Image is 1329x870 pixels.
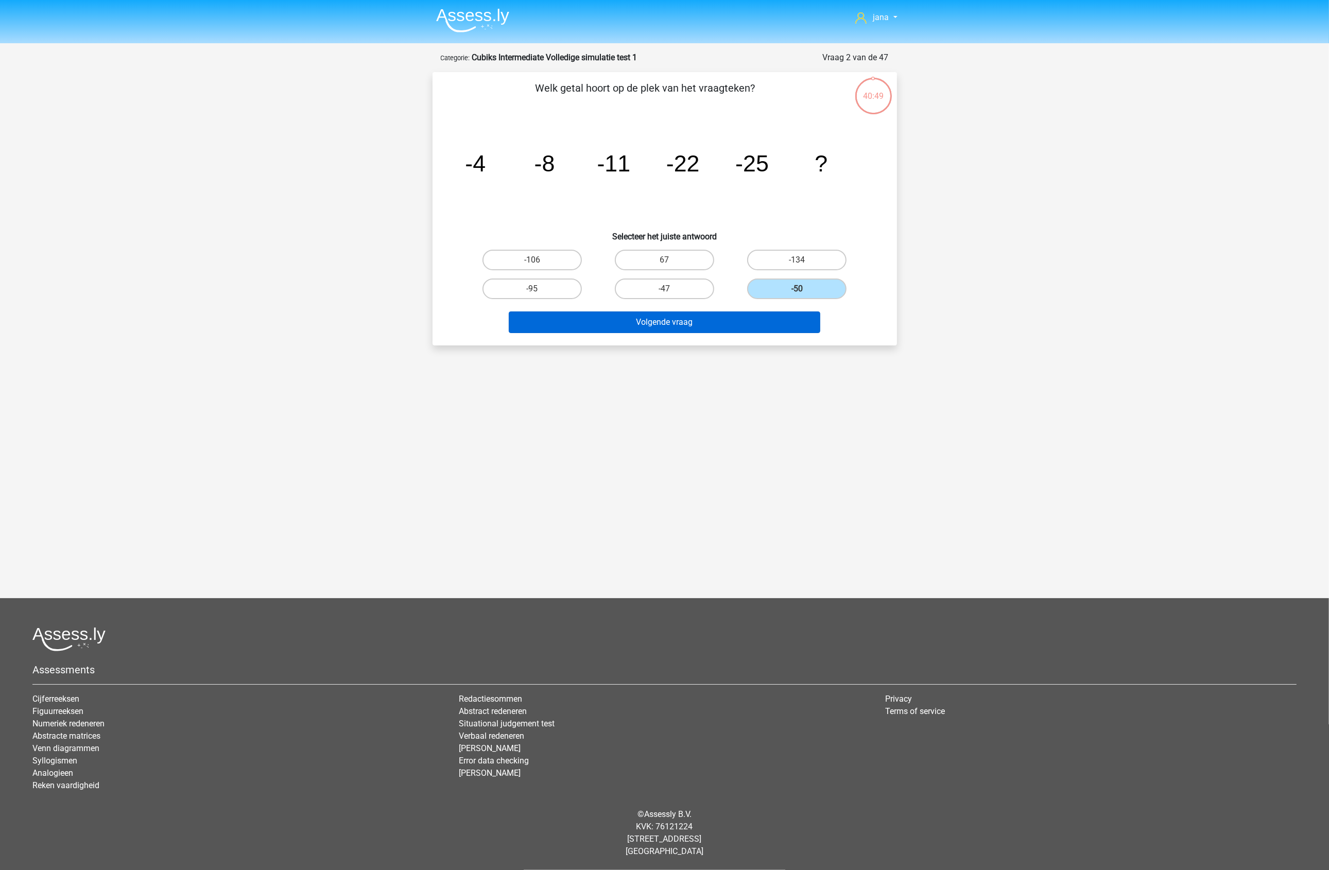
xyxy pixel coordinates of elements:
[32,768,73,778] a: Analogieen
[482,279,582,299] label: -95
[459,743,521,753] a: [PERSON_NAME]
[459,719,555,728] a: Situational judgement test
[32,706,83,716] a: Figuurreeksen
[459,731,524,741] a: Verbaal redeneren
[615,250,714,270] label: 67
[886,706,945,716] a: Terms of service
[32,780,99,790] a: Reken vaardigheid
[436,8,509,32] img: Assessly
[644,809,692,819] a: Assessly B.V.
[441,54,470,62] small: Categorie:
[449,223,881,241] h6: Selecteer het juiste antwoord
[459,756,529,765] a: Error data checking
[597,150,630,176] tspan: -11
[666,150,699,176] tspan: -22
[823,51,889,64] div: Vraag 2 van de 47
[854,77,893,102] div: 40:49
[32,756,77,765] a: Syllogismen
[472,53,637,62] strong: Cubiks Intermediate Volledige simulatie test 1
[534,150,555,176] tspan: -8
[851,11,901,24] a: jana
[32,719,105,728] a: Numeriek redeneren
[459,694,522,704] a: Redactiesommen
[32,664,1297,676] h5: Assessments
[465,150,486,176] tspan: -4
[815,150,827,176] tspan: ?
[735,150,769,176] tspan: -25
[449,80,842,111] p: Welk getal hoort op de plek van het vraagteken?
[886,694,912,704] a: Privacy
[459,706,527,716] a: Abstract redeneren
[615,279,714,299] label: -47
[459,768,521,778] a: [PERSON_NAME]
[32,743,99,753] a: Venn diagrammen
[25,800,1304,866] div: © KVK: 76121224 [STREET_ADDRESS] [GEOGRAPHIC_DATA]
[32,627,106,651] img: Assessly logo
[32,694,79,704] a: Cijferreeksen
[509,311,820,333] button: Volgende vraag
[747,250,847,270] label: -134
[32,731,100,741] a: Abstracte matrices
[873,12,889,22] span: jana
[482,250,582,270] label: -106
[747,279,847,299] label: -50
